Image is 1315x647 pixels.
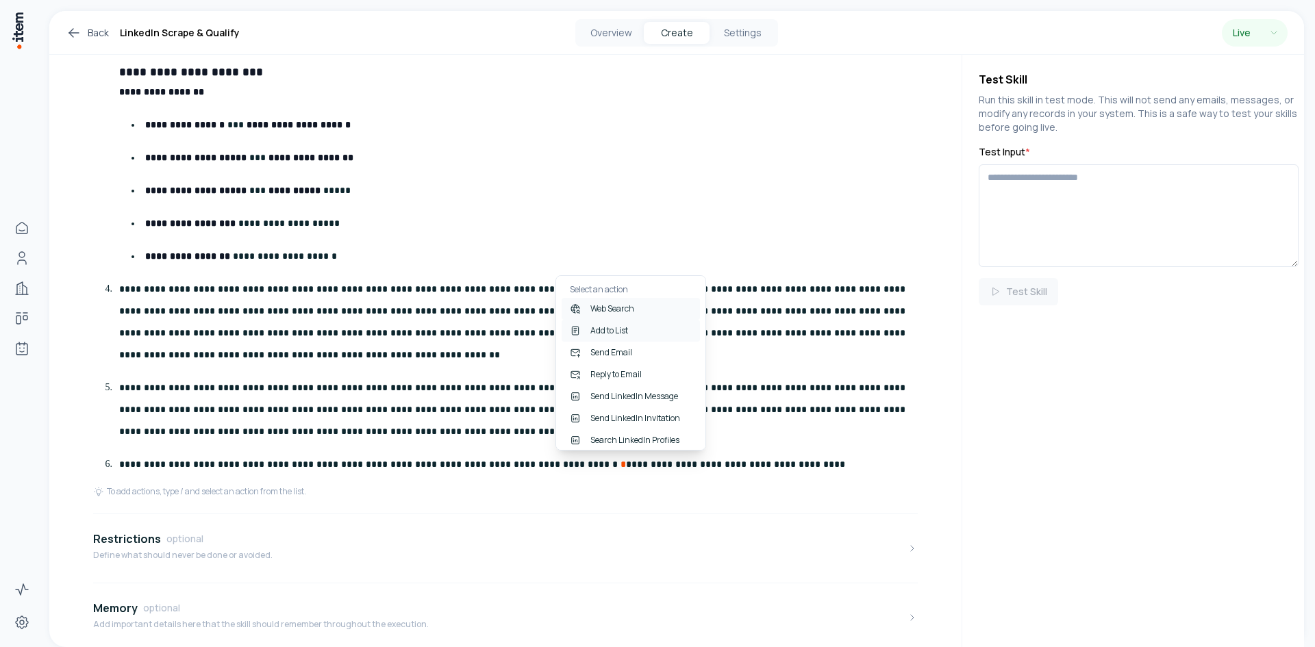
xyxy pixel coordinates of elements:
span: optional [166,532,203,546]
a: Agents [8,335,36,362]
span: optional [143,601,180,615]
a: Home [8,214,36,242]
a: Deals [8,305,36,332]
h1: LinkedIn Scrape & Qualify [120,25,240,41]
a: Back [66,25,109,41]
a: Activity [8,576,36,603]
p: Define what should never be done or avoided. [93,550,273,561]
h4: Restrictions [93,531,161,547]
h4: Memory [93,600,138,616]
a: Settings [8,609,36,636]
p: Select an action [562,281,700,298]
p: Add important details here that the skill should remember throughout the execution. [93,619,429,630]
a: People [8,244,36,272]
button: Create [644,22,710,44]
p: Run this skill in test mode. This will not send any emails, messages, or modify any records in yo... [979,93,1299,134]
div: To add actions, type / and select an action from the list. [93,486,306,497]
button: MemoryoptionalAdd important details here that the skill should remember throughout the execution. [93,589,918,646]
button: Settings [710,22,775,44]
button: Overview [578,22,644,44]
h4: Test Skill [979,71,1299,88]
img: Item Brain Logo [11,11,25,50]
label: Test Input [979,145,1299,159]
a: Companies [8,275,36,302]
button: RestrictionsoptionalDefine what should never be done or avoided. [93,520,918,577]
